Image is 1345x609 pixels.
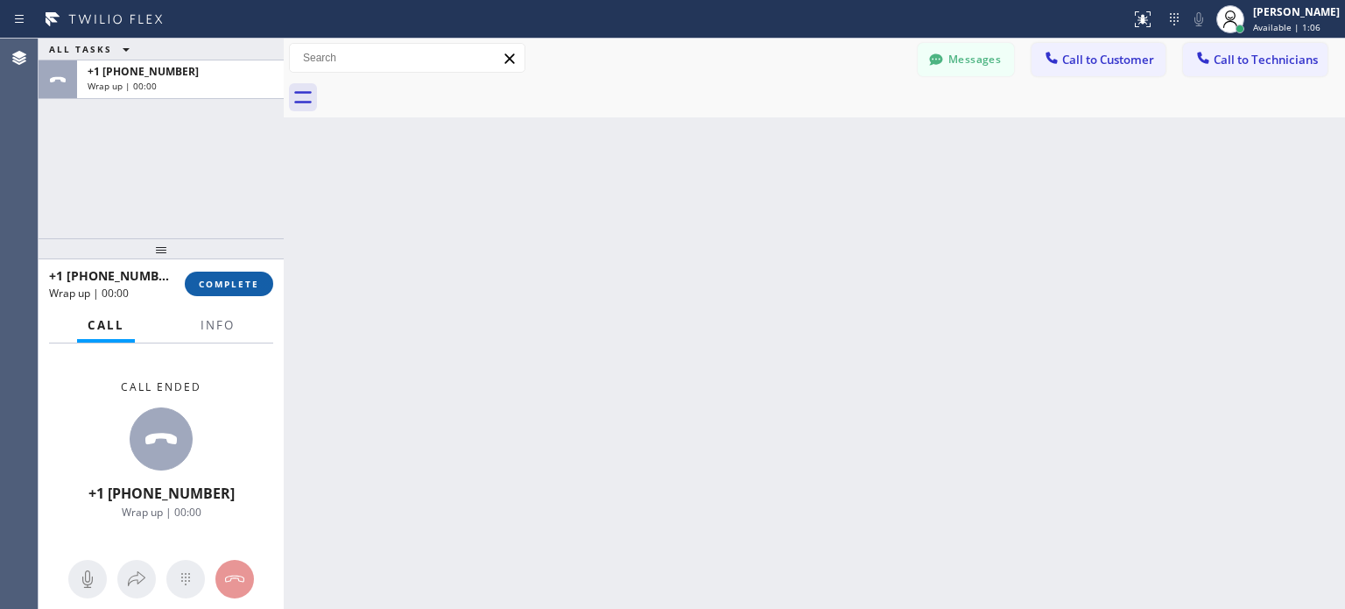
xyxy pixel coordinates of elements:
[166,560,205,598] button: Open dialpad
[215,560,254,598] button: Hang up
[1062,52,1154,67] span: Call to Customer
[290,44,525,72] input: Search
[88,64,199,79] span: +1 [PHONE_NUMBER]
[49,43,112,55] span: ALL TASKS
[918,43,1014,76] button: Messages
[49,267,178,284] span: +1 [PHONE_NUMBER]
[1253,4,1340,19] div: [PERSON_NAME]
[39,39,147,60] button: ALL TASKS
[68,560,107,598] button: Mute
[49,286,129,301] span: Wrap up | 00:00
[1253,21,1320,33] span: Available | 1:06
[117,560,156,598] button: Open directory
[88,317,124,333] span: Call
[1032,43,1165,76] button: Call to Customer
[77,308,135,343] button: Call
[1187,7,1211,32] button: Mute
[185,272,273,296] button: COMPLETE
[190,308,245,343] button: Info
[122,505,201,520] span: Wrap up | 00:00
[121,379,201,394] span: Call ended
[199,278,259,290] span: COMPLETE
[88,80,157,92] span: Wrap up | 00:00
[201,317,235,333] span: Info
[88,484,235,503] span: +1 [PHONE_NUMBER]
[1214,52,1318,67] span: Call to Technicians
[1183,43,1327,76] button: Call to Technicians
